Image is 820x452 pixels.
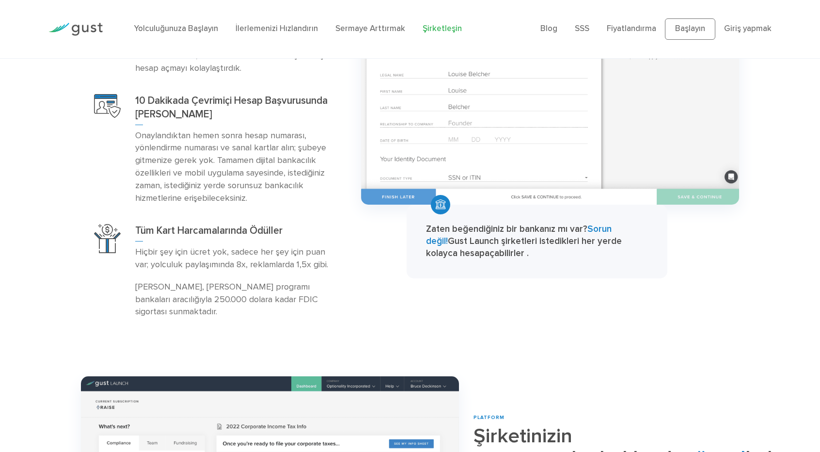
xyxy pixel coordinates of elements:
[724,24,772,33] a: Giriş yapmak
[665,18,715,40] a: Başlayın
[135,130,326,204] font: Onaylandıktan hemen sonra hesap numarası, yönlendirme numarası ve sanal kartlar alın; şubeye gitm...
[426,236,622,258] font: Gust Launch şirketleri istedikleri her yerde kolayca hesap
[94,94,121,118] img: Hesap Aç
[135,282,318,317] font: [PERSON_NAME], [PERSON_NAME] programı bankaları aracılığıyla 250.000 dolara kadar FDIC sigortası ...
[675,24,705,33] font: Başlayın
[236,24,318,33] a: İlerlemenizi Hızlandırın
[431,195,450,214] img: Para Simgesi
[575,24,589,33] a: SSS
[485,248,529,258] font: açabilirler .
[540,24,557,33] a: Blog
[426,224,587,234] font: Zaten beğendiğiniz bir bankanız mı var?
[423,24,462,33] a: Şirketleşin
[135,225,283,237] font: Tüm Kart Harcamalarında Ödüller
[135,247,328,270] font: Hiçbir şey için ücret yok, sadece her şey için puan var; yolculuk paylaşımında 8x, reklamlarda 1,...
[335,24,405,33] a: Sermaye Arttırmak
[48,23,103,36] img: Gust Logo
[135,13,333,73] font: Şirketinize özel bir banka hesabı açarak kişisel sorumluluğunuzu koruyun. Yeni kurulan şirketler ...
[94,224,121,253] img: Ödül
[473,415,505,420] font: PLATFORM
[607,24,656,33] a: Fiyatlandırma
[134,24,218,33] a: Yolculuğunuza Başlayın
[135,95,328,120] font: 10 Dakikada Çevrimiçi Hesap Başvurusunda [PERSON_NAME]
